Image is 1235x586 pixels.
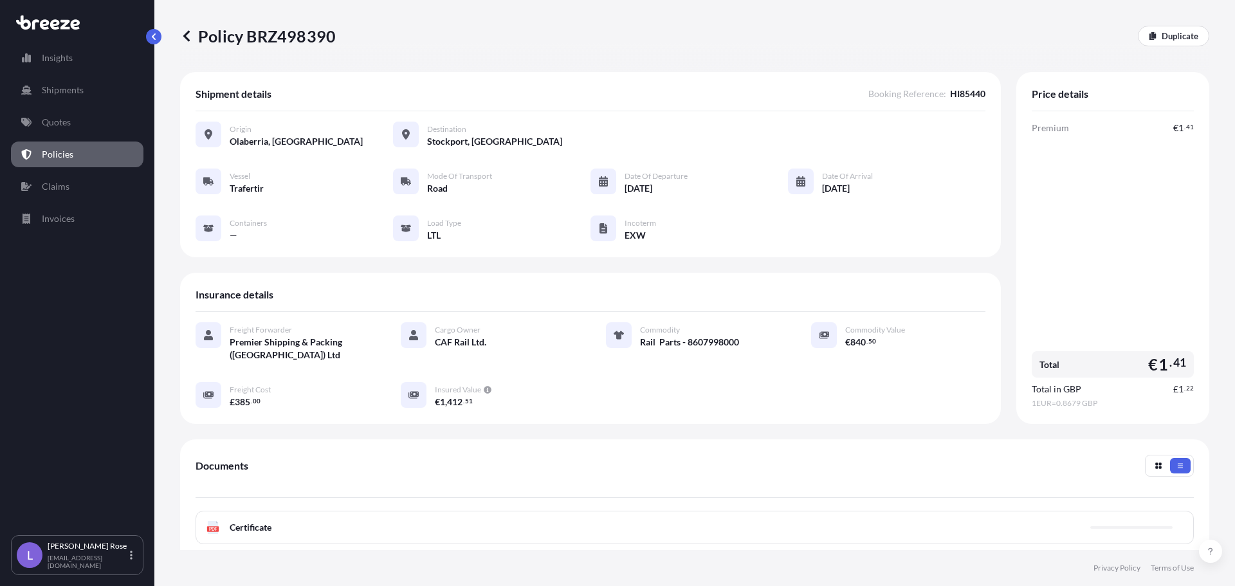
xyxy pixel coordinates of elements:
text: PDF [209,527,217,531]
span: CAF Rail Ltd. [435,336,486,349]
span: Road [427,182,448,195]
span: Commodity [640,325,680,335]
span: 1 [1178,124,1184,133]
a: Policies [11,142,143,167]
span: Rail Parts - 8607998000 [640,336,739,349]
span: [DATE] [625,182,652,195]
span: LTL [427,229,441,242]
a: Duplicate [1138,26,1209,46]
span: Freight Cost [230,385,271,395]
span: 1 [1178,385,1184,394]
span: . [1184,125,1185,129]
a: Shipments [11,77,143,103]
span: . [1169,359,1172,367]
span: € [1173,124,1178,133]
span: , [445,398,447,407]
span: Stockport, [GEOGRAPHIC_DATA] [427,135,562,148]
span: Commodity Value [845,325,905,335]
p: Policy BRZ498390 [180,26,336,46]
a: Claims [11,174,143,199]
span: 50 [868,339,876,343]
span: Date of Departure [625,171,688,181]
span: 840 [850,338,866,347]
span: Containers [230,218,267,228]
span: Total in GBP [1032,383,1081,396]
a: Terms of Use [1151,563,1194,573]
span: Destination [427,124,466,134]
a: Invoices [11,206,143,232]
span: € [845,338,850,347]
span: Insurance details [196,288,273,301]
p: Claims [42,180,69,193]
p: Policies [42,148,73,161]
span: Load Type [427,218,461,228]
span: . [1184,386,1185,390]
span: Date of Arrival [822,171,873,181]
span: Trafertir [230,182,264,195]
p: [PERSON_NAME] Rose [48,541,127,551]
span: 1 [440,398,445,407]
span: . [866,339,868,343]
span: Certificate [230,521,271,534]
span: Vessel [230,171,250,181]
span: . [463,399,464,403]
span: Origin [230,124,252,134]
p: Duplicate [1162,30,1198,42]
span: Mode of Transport [427,171,492,181]
p: Quotes [42,116,71,129]
span: EXW [625,229,646,242]
span: Cargo Owner [435,325,480,335]
span: Booking Reference : [868,87,946,100]
span: 385 [235,398,250,407]
span: 1 [1158,356,1168,372]
p: Shipments [42,84,84,96]
span: Olaberria, [GEOGRAPHIC_DATA] [230,135,363,148]
span: 00 [253,399,261,403]
span: 1 EUR = 0.8679 GBP [1032,398,1194,408]
span: Documents [196,459,248,472]
span: £ [1173,385,1178,394]
p: Invoices [42,212,75,225]
span: € [435,398,440,407]
span: [DATE] [822,182,850,195]
span: — [230,229,237,242]
span: . [251,399,252,403]
span: L [27,549,33,562]
span: Insured Value [435,385,481,395]
span: 41 [1173,359,1186,367]
span: HI85440 [950,87,985,100]
span: £ [230,398,235,407]
span: Price details [1032,87,1088,100]
span: 41 [1186,125,1194,129]
a: Insights [11,45,143,71]
span: 412 [447,398,462,407]
span: Premium [1032,122,1069,134]
span: Shipment details [196,87,271,100]
span: 22 [1186,386,1194,390]
p: [EMAIL_ADDRESS][DOMAIN_NAME] [48,554,127,569]
p: Insights [42,51,73,64]
span: Incoterm [625,218,656,228]
span: Total [1039,358,1059,371]
a: Quotes [11,109,143,135]
span: 51 [465,399,473,403]
span: € [1148,356,1158,372]
a: Privacy Policy [1093,563,1140,573]
span: Freight Forwarder [230,325,292,335]
span: Premier Shipping & Packing ([GEOGRAPHIC_DATA]) Ltd [230,336,370,362]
